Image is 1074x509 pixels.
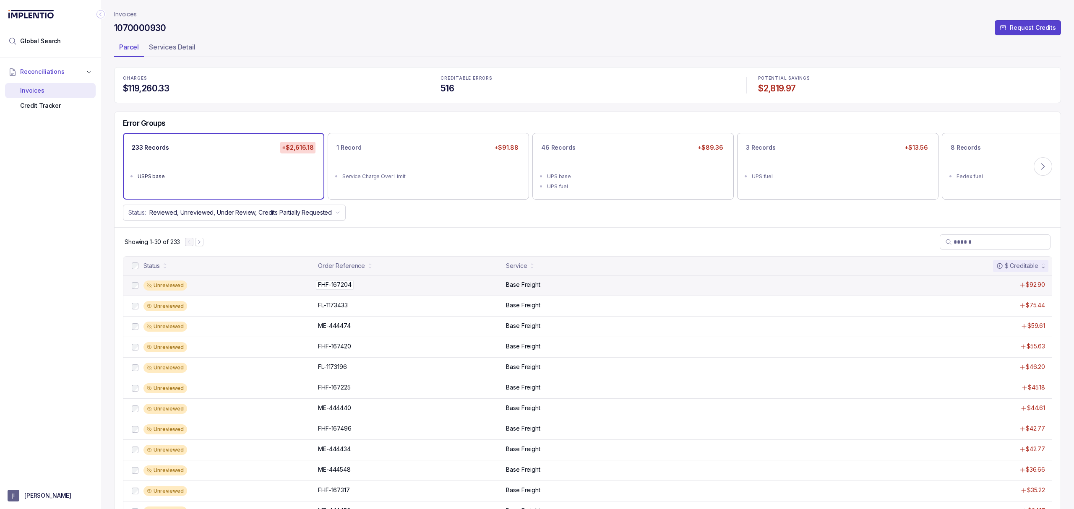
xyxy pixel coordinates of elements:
input: checkbox-checkbox [132,426,138,433]
button: Next Page [195,238,203,246]
div: Service [506,262,527,270]
p: 3 Records [746,143,776,152]
p: Base Freight [506,404,540,412]
input: checkbox-checkbox [132,262,138,269]
div: Unreviewed [143,301,187,311]
p: Base Freight [506,383,540,392]
div: $ Creditable [996,262,1038,270]
p: 233 Records [132,143,169,152]
p: FL-1173196 [318,363,347,371]
p: $36.66 [1026,465,1045,474]
p: Parcel [119,42,139,52]
button: Reconciliations [5,62,96,81]
div: Unreviewed [143,424,187,434]
p: $35.22 [1027,486,1045,494]
p: Base Freight [506,301,540,309]
h4: 1070000930 [114,22,166,34]
div: USPS base [138,172,315,181]
p: FHF-167317 [318,486,350,494]
input: checkbox-checkbox [132,364,138,371]
div: Unreviewed [143,383,187,393]
div: Reconciliations [5,81,96,115]
p: Request Credits [1010,23,1056,32]
p: +$13.56 [903,142,930,153]
p: Showing 1-30 of 233 [125,238,180,246]
p: Base Freight [506,424,540,433]
div: Invoices [12,83,89,98]
p: Base Freight [506,486,540,494]
li: Tab Services Detail [144,40,201,57]
nav: breadcrumb [114,10,137,18]
p: Base Freight [506,280,540,289]
p: 8 Records [951,143,981,152]
div: Collapse Icon [96,9,106,19]
p: $44.61 [1027,404,1045,412]
p: $59.61 [1027,322,1045,330]
div: Unreviewed [143,280,187,291]
p: $46.20 [1026,363,1045,371]
div: Status [143,262,160,270]
p: FL-1173433 [318,301,348,309]
h5: Error Groups [123,119,166,128]
input: checkbox-checkbox [132,467,138,474]
h4: $119,260.33 [123,83,417,94]
p: CREDITABLE ERRORS [441,76,735,81]
p: Base Freight [506,465,540,474]
input: checkbox-checkbox [132,405,138,412]
button: User initials[PERSON_NAME] [8,490,93,501]
p: $42.77 [1026,445,1045,453]
p: POTENTIAL SAVINGS [758,76,1052,81]
p: CHARGES [123,76,417,81]
h4: $2,819.97 [758,83,1052,94]
p: [PERSON_NAME] [24,491,71,500]
span: Reconciliations [20,68,65,76]
p: +$2,616.18 [280,142,315,153]
span: Global Search [20,37,61,45]
p: Reviewed, Unreviewed, Under Review, Credits Partially Requested [149,208,332,217]
div: Unreviewed [143,363,187,373]
input: checkbox-checkbox [132,385,138,392]
div: Unreviewed [143,445,187,455]
a: Invoices [114,10,137,18]
input: checkbox-checkbox [132,344,138,351]
div: UPS fuel [547,182,724,191]
input: checkbox-checkbox [132,488,138,494]
div: Credit Tracker [12,98,89,113]
p: ME-444434 [318,445,351,453]
button: Request Credits [995,20,1061,35]
div: Service Charge Over Limit [342,172,519,181]
p: FHF-167225 [318,383,351,392]
p: $55.63 [1027,342,1045,351]
p: Services Detail [149,42,196,52]
input: checkbox-checkbox [132,303,138,309]
h4: 516 [441,83,735,94]
input: checkbox-checkbox [132,282,138,289]
div: UPS fuel [752,172,929,181]
p: Status: [128,208,146,217]
span: User initials [8,490,19,501]
div: Unreviewed [143,322,187,332]
div: UPS base [547,172,724,181]
p: 46 Records [541,143,576,152]
div: Order Reference [318,262,365,270]
input: checkbox-checkbox [132,447,138,453]
p: $92.90 [1026,280,1045,289]
p: ME-444548 [318,465,351,474]
p: Base Freight [506,322,540,330]
div: Remaining page entries [125,238,180,246]
p: ME-444474 [318,322,351,330]
li: Tab Parcel [114,40,144,57]
ul: Tab Group [114,40,1061,57]
div: Unreviewed [143,465,187,475]
p: $42.77 [1026,424,1045,433]
p: Base Freight [506,342,540,351]
div: Unreviewed [143,404,187,414]
p: $75.44 [1026,301,1045,309]
p: FHF-167204 [316,280,354,289]
div: Unreviewed [143,486,187,496]
input: checkbox-checkbox [132,323,138,330]
p: Base Freight [506,363,540,371]
p: +$91.88 [493,142,520,153]
p: ME-444440 [318,404,351,412]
